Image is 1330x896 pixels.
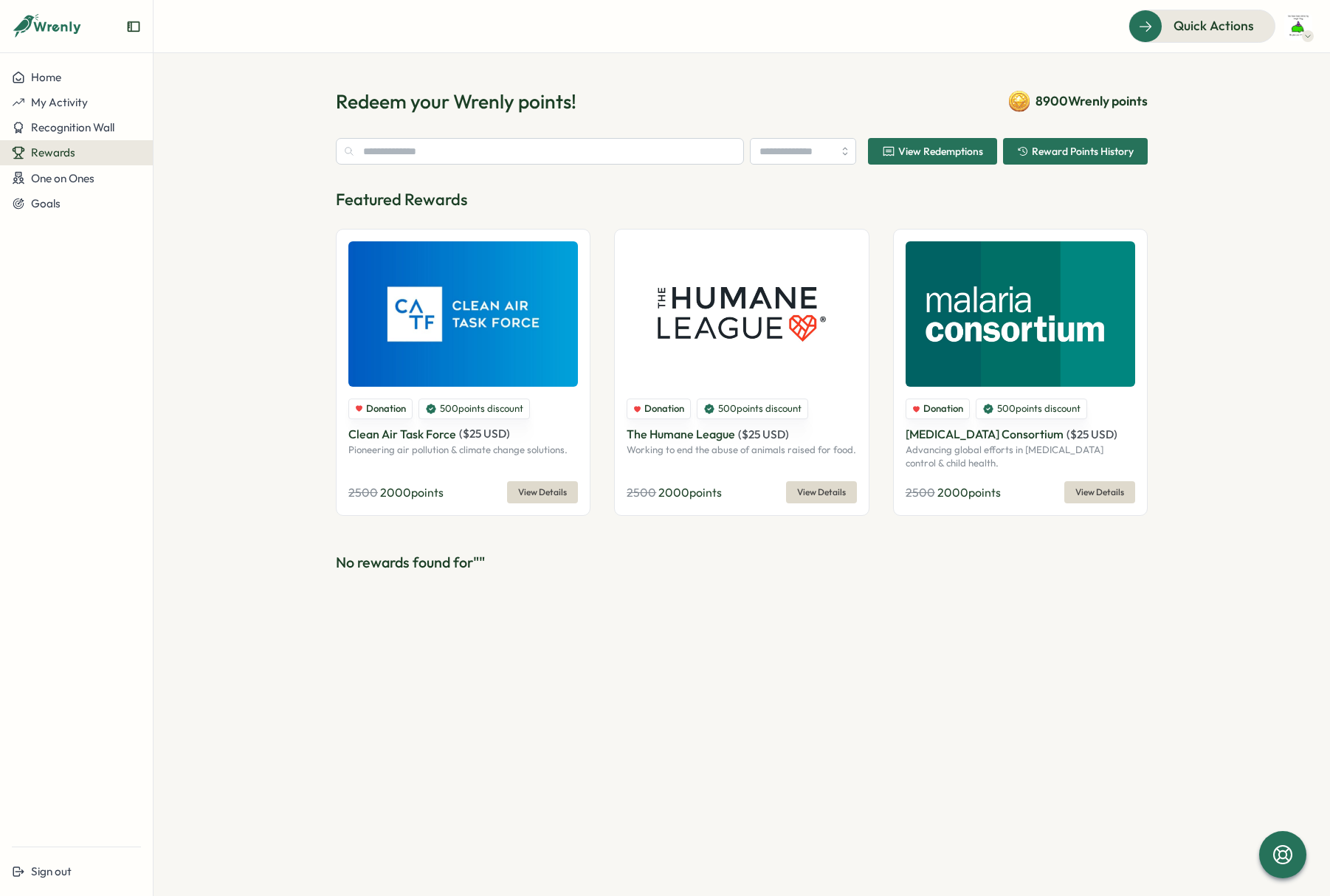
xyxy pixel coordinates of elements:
img: The Humane League [627,241,856,387]
img: Yazeed Loonat [1284,13,1312,41]
p: [MEDICAL_DATA] Consortium [906,425,1064,444]
img: Clean Air Task Force [348,241,578,387]
p: The Humane League [627,425,735,444]
span: Goals [31,196,61,210]
p: Featured Rewards [336,188,1148,211]
div: 500 points discount [976,399,1087,419]
span: ( $ 25 USD ) [459,427,510,441]
button: Quick Actions [1129,10,1275,42]
span: Donation [644,402,684,416]
button: View Details [1064,481,1135,503]
h1: Redeem your Wrenly points! [336,89,576,114]
span: 2500 [627,485,656,500]
p: Pioneering air pollution & climate change solutions. [348,444,578,457]
span: 2000 points [658,485,722,500]
span: Quick Actions [1174,16,1254,35]
button: View Details [507,481,578,503]
p: No rewards found for [336,551,1148,574]
div: 500 points discount [697,399,808,419]
button: Expand sidebar [126,19,141,34]
span: 2500 [348,485,378,500]
span: One on Ones [31,171,94,185]
p: Working to end the abuse of animals raised for food. [627,444,856,457]
img: Malaria Consortium [906,241,1135,387]
span: " " [473,553,485,571]
span: Donation [923,402,963,416]
span: Recognition Wall [31,120,114,134]
div: 500 points discount [418,399,530,419]
span: 8900 Wrenly points [1036,92,1148,111]
span: Sign out [31,864,72,878]
button: View Redemptions [868,138,997,165]
p: Clean Air Task Force [348,425,456,444]
span: 2500 [906,485,935,500]
span: Rewards [31,145,75,159]
span: View Details [518,482,567,503]
p: Advancing global efforts in [MEDICAL_DATA] control & child health. [906,444,1135,469]
span: Donation [366,402,406,416]
span: 2000 points [380,485,444,500]
span: Reward Points History [1032,146,1134,156]
span: View Details [1075,482,1124,503]
button: Reward Points History [1003,138,1148,165]
span: My Activity [31,95,88,109]
span: View Redemptions [898,146,983,156]
span: ( $ 25 USD ) [738,427,789,441]
span: 2000 points [937,485,1001,500]
button: View Details [786,481,857,503]
span: ( $ 25 USD ) [1067,427,1117,441]
span: View Details [797,482,846,503]
span: Home [31,70,61,84]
